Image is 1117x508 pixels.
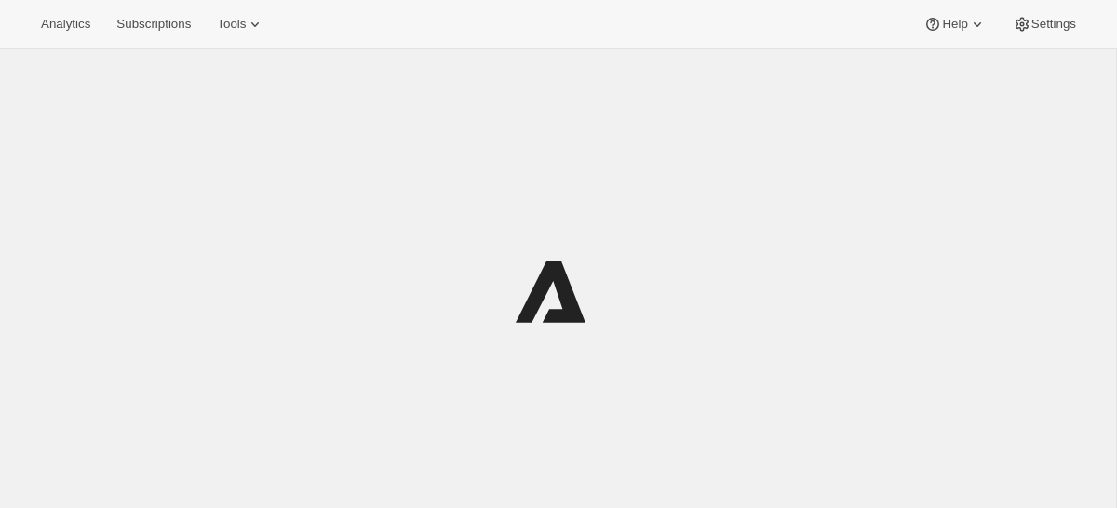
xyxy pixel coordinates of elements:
[942,17,967,32] span: Help
[912,11,997,37] button: Help
[206,11,276,37] button: Tools
[30,11,101,37] button: Analytics
[41,17,90,32] span: Analytics
[217,17,246,32] span: Tools
[1031,17,1076,32] span: Settings
[1002,11,1087,37] button: Settings
[116,17,191,32] span: Subscriptions
[105,11,202,37] button: Subscriptions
